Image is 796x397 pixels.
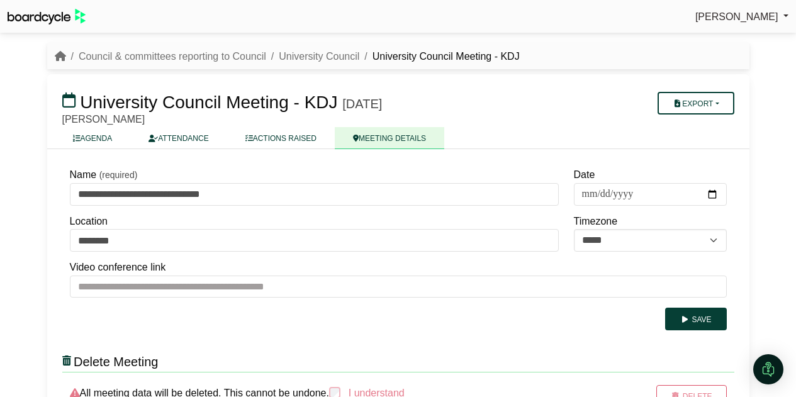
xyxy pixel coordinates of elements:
span: [PERSON_NAME] [695,11,778,22]
a: MEETING DETAILS [335,127,444,149]
a: ATTENDANCE [130,127,227,149]
label: Timezone [574,213,618,230]
button: Export [658,92,734,115]
a: [PERSON_NAME] [695,9,788,25]
span: Delete Meeting [74,355,159,369]
div: [DATE] [342,96,382,111]
li: University Council Meeting - KDJ [359,48,519,65]
a: Council & committees reporting to Council [79,51,266,62]
label: Date [574,167,595,183]
div: Open Intercom Messenger [753,354,783,384]
small: (required) [99,170,138,180]
nav: breadcrumb [55,48,520,65]
label: Location [70,213,108,230]
a: AGENDA [55,127,131,149]
span: University Council Meeting - KDJ [80,92,337,112]
button: Save [665,308,726,330]
span: [PERSON_NAME] [62,114,145,125]
a: University Council [279,51,359,62]
label: Name [70,167,97,183]
a: ACTIONS RAISED [227,127,335,149]
img: BoardcycleBlackGreen-aaafeed430059cb809a45853b8cf6d952af9d84e6e89e1f1685b34bfd5cb7d64.svg [8,9,86,25]
label: Video conference link [70,259,166,276]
